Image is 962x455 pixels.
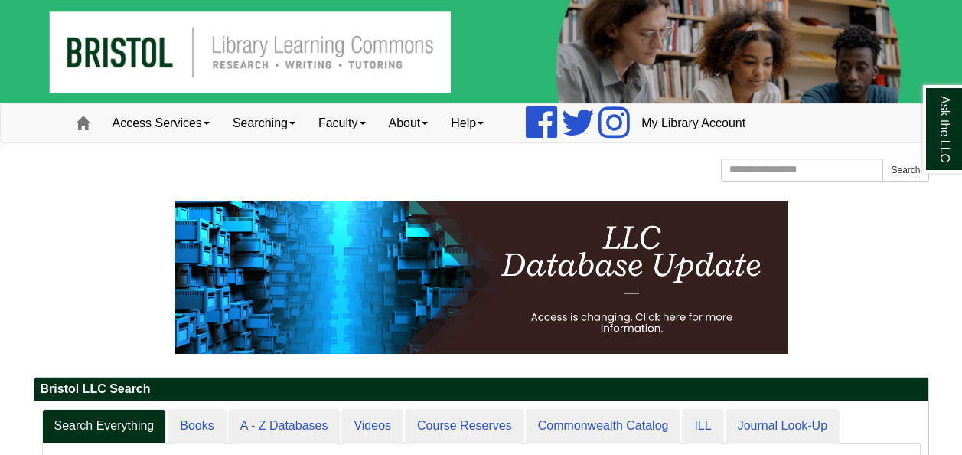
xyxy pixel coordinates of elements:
[307,104,377,142] a: Faculty
[34,378,928,401] h2: Bristol LLC Search
[405,409,524,444] a: Course Reserves
[228,409,341,444] a: A - Z Databases
[221,104,307,142] a: Searching
[682,409,723,444] a: ILL
[341,409,403,444] a: Videos
[526,409,681,444] a: Commonwealth Catalog
[630,104,757,142] a: My Library Account
[439,104,495,142] a: Help
[168,409,226,444] a: Books
[726,409,840,444] a: Journal Look-Up
[175,201,788,354] img: HTML tutorial
[42,409,167,444] a: Search Everything
[882,159,928,182] button: Search
[101,104,221,142] a: Access Services
[377,104,440,142] a: About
